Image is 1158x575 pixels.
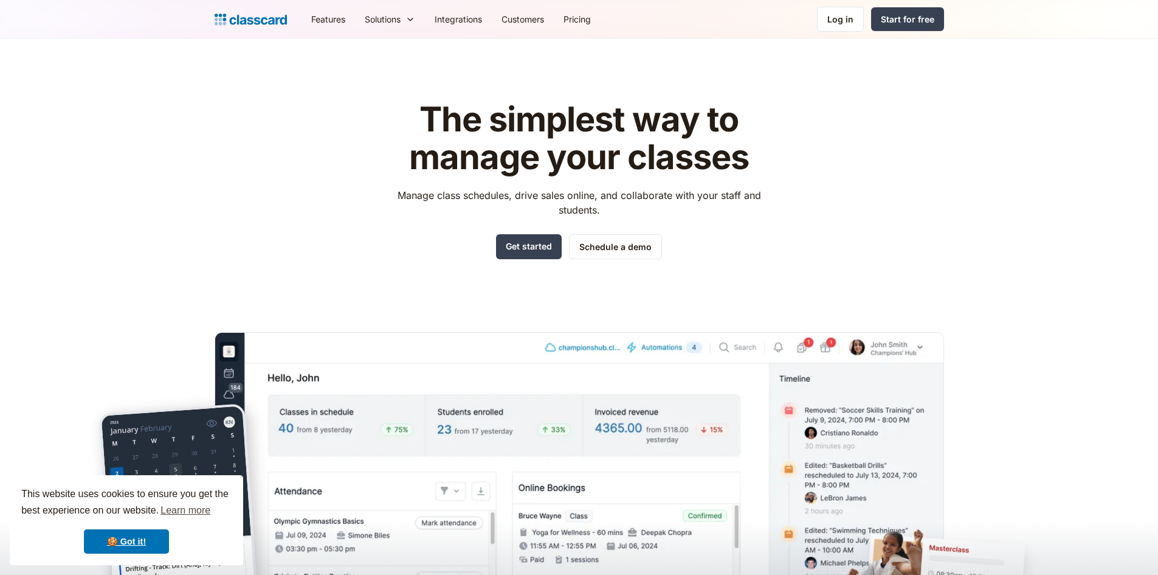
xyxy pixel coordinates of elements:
a: Get started [496,234,562,259]
a: dismiss cookie message [84,529,169,554]
div: Start for free [881,13,934,26]
a: Schedule a demo [569,234,662,259]
p: Manage class schedules, drive sales online, and collaborate with your staff and students. [386,188,772,217]
div: cookieconsent [10,475,243,565]
a: Start for free [871,7,944,31]
span: This website uses cookies to ensure you get the best experience on our website. [21,487,232,520]
a: Features [302,5,355,33]
div: Solutions [365,13,401,26]
a: Pricing [554,5,601,33]
a: Integrations [425,5,492,33]
h1: The simplest way to manage your classes [386,101,772,176]
a: Customers [492,5,554,33]
div: Log in [827,13,853,26]
a: learn more about cookies [159,501,212,520]
a: Log in [817,7,864,32]
div: Solutions [355,5,425,33]
a: Logo [215,11,287,28]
